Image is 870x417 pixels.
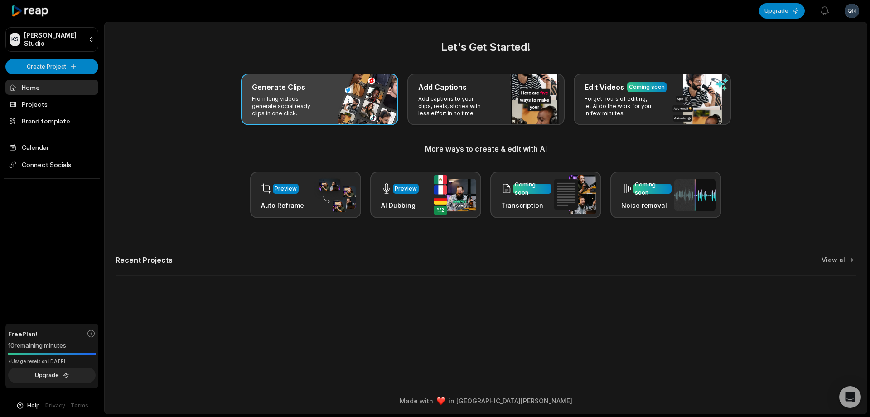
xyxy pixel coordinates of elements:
[5,80,98,95] a: Home
[839,386,861,408] div: Open Intercom Messenger
[635,181,670,197] div: Coming soon
[261,201,304,210] h3: Auto Reframe
[629,83,665,91] div: Coming soon
[5,113,98,128] a: Brand template
[16,402,40,410] button: Help
[10,33,20,46] div: KS
[252,82,305,93] h3: Generate Clips
[113,396,859,406] div: Made with in [GEOGRAPHIC_DATA][PERSON_NAME]
[27,402,40,410] span: Help
[116,39,856,55] h2: Let's Get Started!
[585,82,624,93] h3: Edit Videos
[501,201,551,210] h3: Transcription
[554,175,596,214] img: transcription.png
[8,329,38,339] span: Free Plan!
[275,185,297,193] div: Preview
[585,95,655,117] p: Forget hours of editing, let AI do the work for you in few minutes.
[759,3,805,19] button: Upgrade
[395,185,417,193] div: Preview
[5,59,98,74] button: Create Project
[45,402,65,410] a: Privacy
[252,95,322,117] p: From long videos generate social ready clips in one click.
[822,255,847,265] a: View all
[71,402,88,410] a: Terms
[314,177,356,213] img: auto_reframe.png
[674,179,716,211] img: noise_removal.png
[418,82,467,93] h3: Add Captions
[621,201,672,210] h3: Noise removal
[5,157,98,173] span: Connect Socials
[5,140,98,155] a: Calendar
[8,358,96,365] div: *Usage resets on [DATE]
[434,175,476,215] img: ai_dubbing.png
[8,341,96,350] div: 10 remaining minutes
[381,201,419,210] h3: AI Dubbing
[5,97,98,112] a: Projects
[8,368,96,383] button: Upgrade
[116,143,856,154] h3: More ways to create & edit with AI
[437,397,445,405] img: heart emoji
[116,255,173,265] h2: Recent Projects
[24,31,85,48] p: [PERSON_NAME] Studio
[515,181,550,197] div: Coming soon
[418,95,488,117] p: Add captions to your clips, reels, stories with less effort in no time.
